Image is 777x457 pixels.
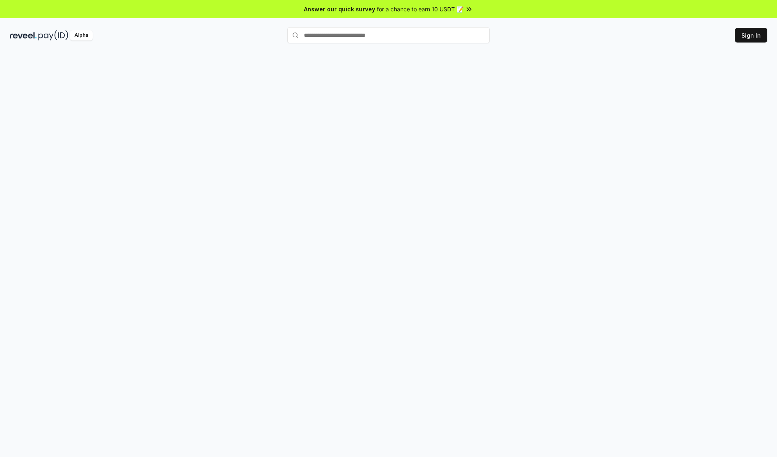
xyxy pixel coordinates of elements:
span: Answer our quick survey [304,5,375,13]
img: pay_id [38,30,68,40]
img: reveel_dark [10,30,37,40]
button: Sign In [735,28,767,43]
span: for a chance to earn 10 USDT 📝 [377,5,463,13]
div: Alpha [70,30,93,40]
